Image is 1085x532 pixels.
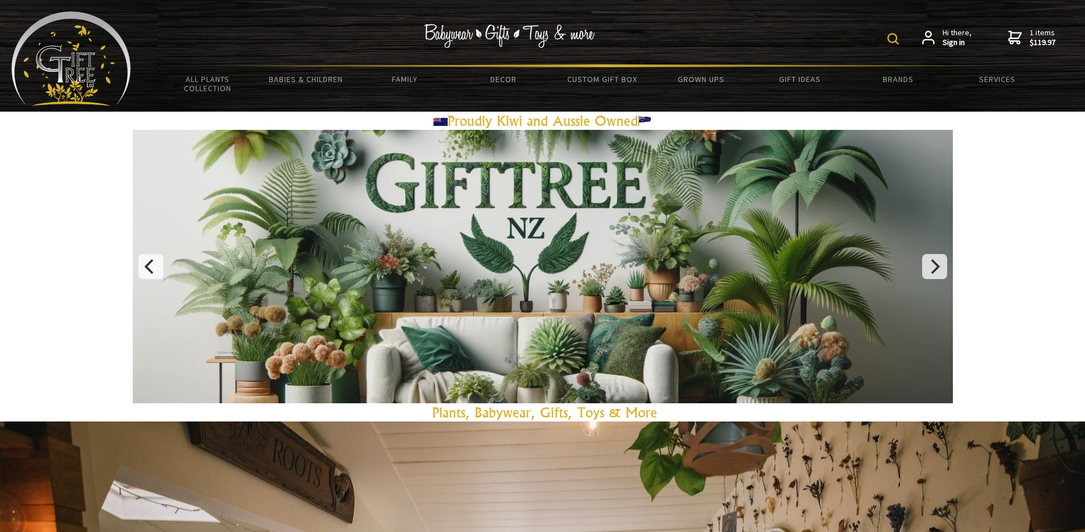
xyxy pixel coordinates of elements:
img: product search [887,33,899,44]
a: Proudly Kiwi and Aussie Owned [433,112,652,129]
span: 1 items [1030,27,1055,48]
a: Services [948,67,1046,91]
a: Family [355,67,454,91]
button: Previous [138,254,163,279]
a: Plants, Babywear, Gifts, Toys & Mor [432,404,650,421]
a: Custom Gift Box [553,67,652,91]
span: Hi there, [943,28,972,48]
a: Babies & Children [257,67,355,91]
strong: $119.97 [1030,38,1055,48]
button: Next [922,254,947,279]
img: Babyware - Gifts - Toys and more... [11,11,131,106]
a: 1 items$119.97 [1008,28,1055,48]
a: Decor [454,67,552,91]
a: Grown Ups [652,67,750,91]
img: Babywear - Gifts - Toys & more [424,24,595,48]
a: Hi there,Sign in [922,28,972,48]
strong: Sign in [943,38,972,48]
a: All Plants Collection [158,67,257,100]
a: Brands [849,67,948,91]
a: Gift Ideas [750,67,849,91]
